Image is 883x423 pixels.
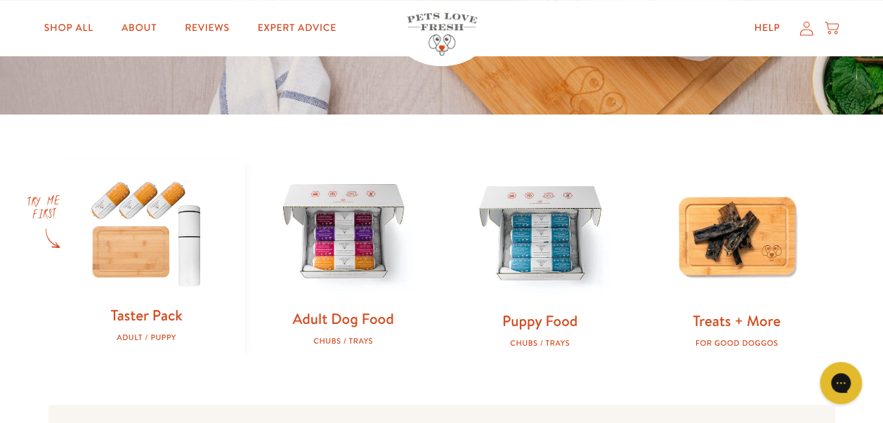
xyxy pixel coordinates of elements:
a: Puppy Food [502,311,577,331]
a: Treats + More [693,311,780,331]
div: Adult / Puppy [71,333,223,342]
a: Reviews [174,14,240,42]
div: Chubs / Trays [268,337,419,346]
div: For good doggos [661,339,813,348]
img: Pets Love Fresh [407,13,477,56]
a: Expert Advice [247,14,348,42]
div: Chubs / Trays [464,339,616,348]
iframe: Gorgias live chat messenger [813,357,869,409]
a: About [110,14,168,42]
a: Taster Pack [110,305,182,325]
a: Adult Dog Food [292,308,393,329]
a: Help [743,14,791,42]
a: Shop All [33,14,105,42]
